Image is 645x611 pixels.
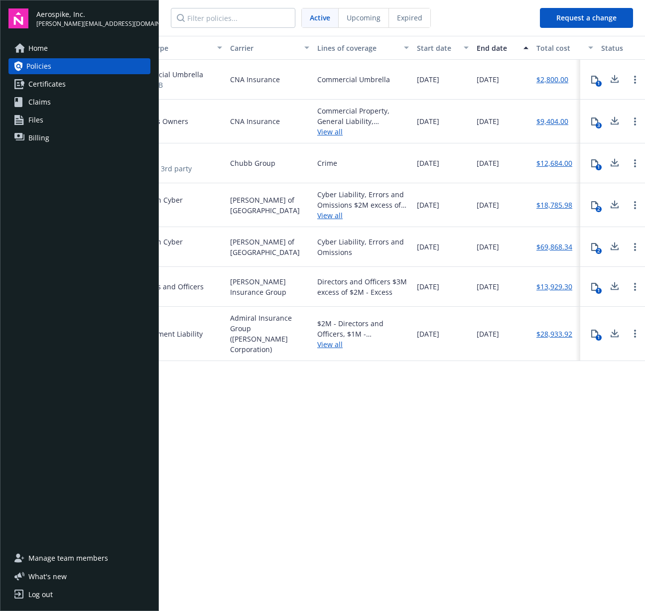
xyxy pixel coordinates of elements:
a: $28,933.92 [536,329,572,339]
input: Filter policies... [171,8,295,28]
button: Lines of coverage [313,36,413,60]
a: Policies [8,58,150,74]
div: Commercial Umbrella [317,74,390,85]
span: Policies [26,58,51,74]
div: 1 [596,288,602,294]
span: Crime [130,153,192,163]
span: Billing [28,130,49,146]
a: Open options [629,116,641,127]
a: View all [317,210,409,221]
div: $2M - Directors and Officers, $1M - Employment Practices Liability [317,318,409,339]
span: [PERSON_NAME] of [GEOGRAPHIC_DATA] [230,195,309,216]
span: Certificates [28,76,66,92]
div: 2 [596,206,602,212]
div: End date [477,43,517,53]
span: Files [28,112,43,128]
a: Open options [629,74,641,86]
span: [PERSON_NAME][EMAIL_ADDRESS][DOMAIN_NAME] [36,19,150,28]
a: Claims [8,94,150,110]
a: Open options [629,328,641,340]
div: Crime [317,158,337,168]
a: View all [317,126,409,137]
button: 1 [585,324,605,344]
span: [DATE] [477,281,499,292]
span: Chubb Group [230,158,275,168]
button: 2 [585,237,605,257]
a: Files [8,112,150,128]
div: Start date [417,43,458,53]
a: Open options [629,199,641,211]
a: Open options [629,157,641,169]
span: Aerospike, Inc. [36,9,150,19]
div: Total cost [536,43,582,53]
button: Total cost [532,36,597,60]
span: Directors and Officers [130,281,204,292]
a: $69,868.34 [536,242,572,252]
span: CNA Insurance [230,116,280,126]
a: Home [8,40,150,56]
button: 1 [585,153,605,173]
span: [DATE] [417,158,439,168]
div: Cyber Liability, Errors and Omissions $2M excess of $5M - Excess [317,189,409,210]
button: Carrier [226,36,313,60]
span: [PERSON_NAME] Insurance Group [230,276,309,297]
span: [DATE] [477,74,499,85]
a: $12,684.00 [536,158,572,168]
span: Claims [28,94,51,110]
a: Open options [629,241,641,253]
a: $9,404.00 [536,116,568,126]
div: 1 [596,81,602,87]
a: $18,785.98 [536,200,572,210]
span: [DATE] [417,74,439,85]
a: Certificates [8,76,150,92]
span: [DATE] [477,200,499,210]
span: Admiral Insurance Group ([PERSON_NAME] Corporation) [230,313,309,355]
div: 1 [596,164,602,170]
span: [DATE] [417,329,439,339]
span: Active [310,12,330,23]
button: 1 [585,70,605,90]
div: Cyber Liability, Errors and Omissions [317,237,409,257]
div: 3 [596,122,602,128]
button: End date [473,36,532,60]
button: 1 [585,277,605,297]
button: Policy type [127,36,226,60]
span: $7M UMB [130,80,203,90]
button: Request a change [540,8,633,28]
span: Expired [397,12,422,23]
span: [DATE] [417,200,439,210]
div: Directors and Officers $3M excess of $2M - Excess [317,276,409,297]
span: CNA Insurance [230,74,280,85]
a: $2,800.00 [536,74,568,85]
span: [DATE] [417,242,439,252]
span: [DATE] [417,116,439,126]
div: Lines of coverage [317,43,398,53]
span: Business Owners [130,116,188,126]
span: Home [28,40,48,56]
div: 1 [596,335,602,341]
span: [DATE] [477,329,499,339]
a: Billing [8,130,150,146]
button: Aerospike, Inc.[PERSON_NAME][EMAIL_ADDRESS][DOMAIN_NAME] [36,8,150,28]
a: View all [317,339,409,350]
button: Start date [413,36,473,60]
span: $5M Incl 3rd party [130,163,192,174]
span: [DATE] [477,242,499,252]
a: $13,929.30 [536,281,572,292]
button: 3 [585,112,605,131]
span: [DATE] [417,281,439,292]
a: Open options [629,281,641,293]
span: [PERSON_NAME] of [GEOGRAPHIC_DATA] [230,237,309,257]
div: 2 [596,248,602,254]
span: [DATE] [477,158,499,168]
span: Commercial Umbrella [130,69,203,80]
div: Carrier [230,43,298,53]
span: Management Liability [130,329,203,339]
span: [DATE] [477,116,499,126]
span: Upcoming [347,12,381,23]
button: 2 [585,195,605,215]
img: navigator-logo.svg [8,8,28,28]
div: Commercial Property, General Liability, Employment Practices Liability, Commercial Auto Liability [317,106,409,126]
div: Policy type [130,43,211,53]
